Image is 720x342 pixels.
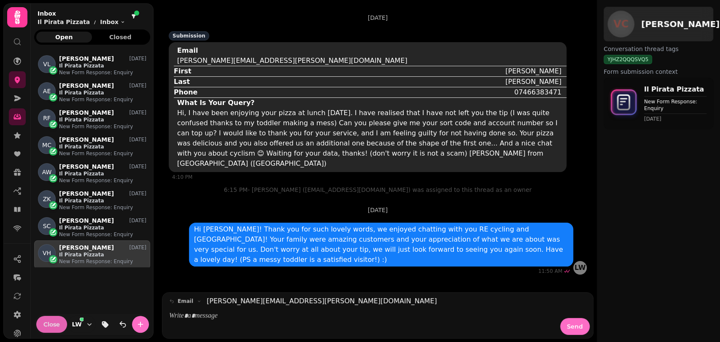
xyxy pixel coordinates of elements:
[59,190,114,197] p: [PERSON_NAME]
[129,244,146,251] p: [DATE]
[644,116,707,122] time: [DATE]
[129,163,146,170] p: [DATE]
[194,224,568,265] p: Hi [PERSON_NAME]! Thank you for such lovely words, we enjoyed chatting with you RE cycling and [G...
[59,116,146,123] p: Il Pirata Pizzata
[368,13,388,22] p: [DATE]
[43,87,51,95] span: AE
[59,170,146,177] p: Il Pirata Pizzata
[100,18,125,26] button: Inbox
[59,231,146,238] p: New Form Response: Enquiry
[42,141,51,149] span: MC
[169,31,209,40] div: Submission
[129,217,146,224] p: [DATE]
[100,34,142,40] span: Closed
[93,32,148,43] button: Closed
[172,174,566,180] div: 4:10 PM
[72,321,81,327] span: LW
[97,316,113,333] button: tag-thread
[368,206,388,214] p: [DATE]
[514,87,561,97] div: 07466383471
[59,82,114,89] p: [PERSON_NAME]
[59,224,146,231] p: Il Pirata Pizzata
[43,60,50,68] span: VL
[59,96,146,103] p: New Form Response: Enquiry
[604,55,652,64] div: YJHZ2QQQSVQ5
[38,18,125,26] nav: breadcrumb
[177,98,255,108] div: What Is Your Query?
[59,143,146,150] p: Il Pirata Pizzata
[36,32,92,43] button: Open
[59,150,146,157] p: New Form Response: Enquiry
[114,316,131,333] button: is-read
[43,195,51,203] span: ZK
[505,66,561,76] div: [PERSON_NAME]
[42,168,52,176] span: AW
[644,98,707,112] p: New Form Response: Enquiry
[644,84,707,94] p: Il Pirata Pizzata
[129,109,146,116] p: [DATE]
[129,55,146,62] p: [DATE]
[59,62,146,69] p: Il Pirata Pizzata
[59,258,146,265] p: New Form Response: Enquiry
[129,11,139,22] button: filter
[207,296,437,306] a: [PERSON_NAME][EMAIL_ADDRESS][PERSON_NAME][DOMAIN_NAME]
[177,46,198,56] div: Email
[68,315,96,333] button: LW
[59,251,146,258] p: Il Pirata Pizzata
[43,249,51,257] span: VH
[129,82,146,89] p: [DATE]
[59,55,114,62] p: [PERSON_NAME]
[604,45,713,53] label: Conversation thread tags
[38,18,90,26] p: Il Pirata Pizzata
[59,109,114,116] p: [PERSON_NAME]
[59,177,146,184] p: New Form Response: Enquiry
[132,316,149,333] button: create-convo
[224,186,532,194] div: 6:15 PM - [PERSON_NAME] ([EMAIL_ADDRESS][DOMAIN_NAME]) was assigned to this thread as an owner
[59,136,114,143] p: [PERSON_NAME]
[59,163,114,170] p: [PERSON_NAME]
[174,87,197,97] div: Phone
[59,244,114,251] p: [PERSON_NAME]
[613,19,628,29] span: VC
[59,123,146,130] p: New Form Response: Enquiry
[59,69,146,76] p: New Form Response: Enquiry
[505,77,561,87] div: [PERSON_NAME]
[604,67,713,76] label: Form submission context
[177,108,561,169] div: Hi, I have been enjoying your pizza at lunch [DATE]. I have realised that I have not left you the...
[43,34,85,40] span: Open
[129,190,146,197] p: [DATE]
[567,323,583,329] span: Send
[607,86,641,121] img: form-icon
[574,264,586,271] span: LW
[59,89,146,96] p: Il Pirata Pizzata
[166,296,205,306] button: email
[538,268,563,275] div: 11:50 AM
[174,77,190,87] div: Last
[59,204,146,211] p: New Form Response: Enquiry
[59,197,146,204] p: Il Pirata Pizzata
[34,51,150,335] div: grid
[59,217,114,224] p: [PERSON_NAME]
[43,222,51,230] span: SC
[129,136,146,143] p: [DATE]
[36,316,67,333] button: Close
[38,9,125,18] h2: Inbox
[560,318,590,335] button: Send
[43,114,51,122] span: RF
[641,18,720,30] h2: [PERSON_NAME]
[43,321,60,327] span: Close
[174,66,191,76] div: First
[177,56,407,66] div: [PERSON_NAME][EMAIL_ADDRESS][PERSON_NAME][DOMAIN_NAME]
